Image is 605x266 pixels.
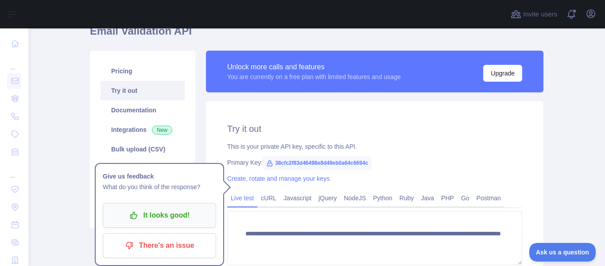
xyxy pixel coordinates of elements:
[152,126,172,135] span: New
[7,162,21,179] div: ...
[280,191,315,205] a: Javascript
[101,100,185,120] a: Documentation
[103,171,216,182] h1: Give us feedback
[418,191,438,205] a: Java
[473,191,504,205] a: Postman
[109,238,209,253] p: There's an issue
[257,191,280,205] a: cURL
[458,191,473,205] a: Go
[340,191,369,205] a: NodeJS
[396,191,418,205] a: Ruby
[509,7,559,21] button: Invite users
[7,53,21,71] div: ...
[369,191,396,205] a: Python
[227,191,257,205] a: Live test
[438,191,458,205] a: PHP
[103,182,216,192] p: What do you think of the response?
[101,81,185,100] a: Try it out
[263,156,372,170] span: 38cfc2f83d46498e8d49eb0a64c6694c
[103,203,216,228] button: It looks good!
[227,158,522,167] div: Primary Key:
[101,120,185,139] a: Integrations New
[90,24,543,45] h1: Email Validation API
[101,139,185,159] a: Bulk upload (CSV)
[227,142,522,151] div: This is your private API key, specific to this API.
[315,191,340,205] a: jQuery
[227,123,522,135] h2: Try it out
[227,62,401,72] div: Unlock more calls and features
[227,175,330,182] a: Create, rotate and manage your keys
[109,208,209,223] p: It looks good!
[101,159,185,179] a: Usage
[103,233,216,258] button: There's an issue
[227,72,401,81] div: You are currently on a free plan with limited features and usage
[529,243,596,262] iframe: Toggle Customer Support
[483,65,522,82] button: Upgrade
[523,9,557,20] span: Invite users
[101,61,185,81] a: Pricing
